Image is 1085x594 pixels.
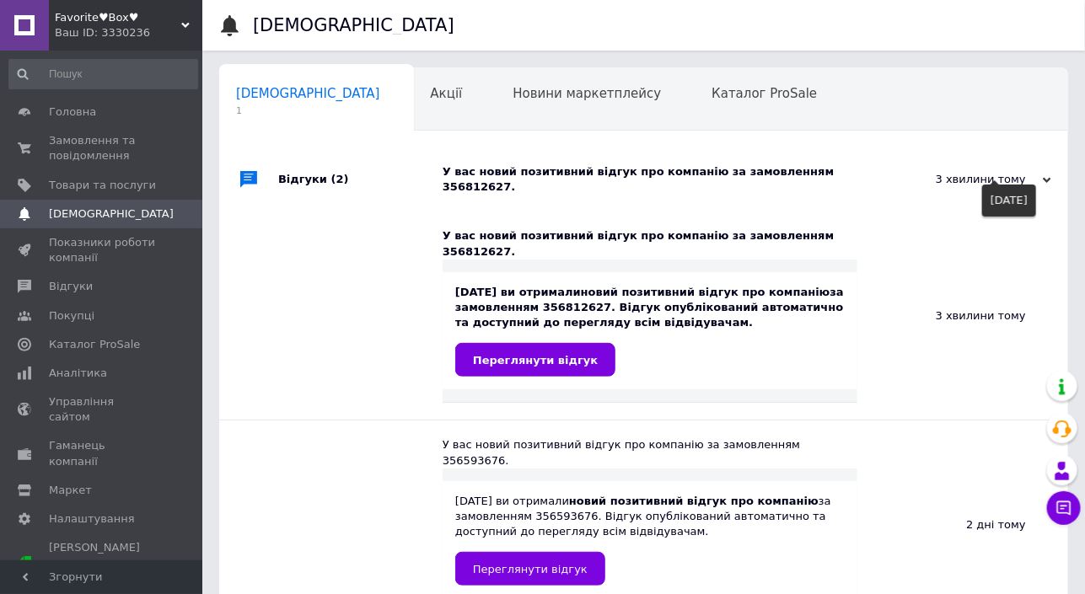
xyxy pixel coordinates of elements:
span: Гаманець компанії [49,438,156,468]
span: Покупці [49,308,94,324]
b: новий позитивний відгук про компанію [581,286,830,298]
div: [DATE] ви отримали за замовленням 356593676. Відгук опублікований автоматично та доступний до пер... [455,494,845,586]
span: Маркет [49,483,92,498]
div: Відгуки [278,147,443,211]
div: Ваш ID: 3330236 [55,25,202,40]
span: Новини маркетплейсу [513,86,661,101]
div: У вас новий позитивний відгук про компанію за замовленням 356593676. [443,437,857,468]
span: Переглянути відгук [473,563,588,575]
div: [DATE] [982,185,1036,217]
span: Товари та послуги [49,178,156,193]
a: Переглянути відгук [455,343,615,377]
span: Акції [431,86,463,101]
span: Головна [49,104,96,120]
span: [DEMOGRAPHIC_DATA] [49,206,174,222]
div: У вас новий позитивний відгук про компанію за замовленням 356812627. [443,228,857,259]
b: новий позитивний відгук про компанію [569,495,819,507]
div: 3 хвилини тому [857,211,1068,420]
span: [PERSON_NAME] та рахунки [49,540,156,586]
span: Каталог ProSale [712,86,817,101]
button: Чат з покупцем [1047,491,1081,525]
span: Переглянути відгук [473,354,598,367]
span: Налаштування [49,511,135,527]
span: [DEMOGRAPHIC_DATA] [236,86,380,101]
a: Переглянути відгук [455,552,605,586]
span: Показники роботи компанії [49,235,156,265]
span: 1 [236,104,380,117]
span: Замовлення та повідомлення [49,133,156,163]
span: Favorite♥Box♥ [55,10,181,25]
div: У вас новий позитивний відгук про компанію за замовленням 356812627. [443,164,883,195]
div: 3 хвилини тому [883,172,1051,187]
span: Аналітика [49,366,107,381]
div: [DATE] ви отримали за замовленням 356812627. Відгук опублікований автоматично та доступний до пер... [455,285,845,377]
span: (2) [331,173,349,185]
h1: [DEMOGRAPHIC_DATA] [253,15,454,35]
span: Управління сайтом [49,394,156,425]
input: Пошук [8,59,198,89]
span: Відгуки [49,279,93,294]
span: Каталог ProSale [49,337,140,352]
